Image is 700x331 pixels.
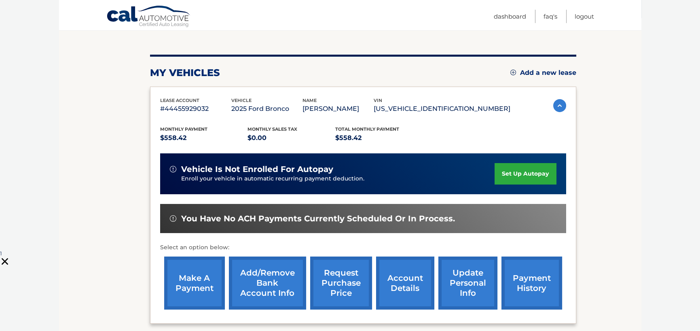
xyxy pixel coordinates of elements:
[374,98,382,103] span: vin
[510,70,516,75] img: add.svg
[170,166,176,172] img: alert-white.svg
[544,10,557,23] a: FAQ's
[302,98,317,103] span: name
[302,103,374,115] p: [PERSON_NAME]
[310,257,372,310] a: request purchase price
[170,215,176,222] img: alert-white.svg
[231,98,252,103] span: vehicle
[160,126,207,132] span: Monthly Payment
[495,163,556,185] a: set up autopay
[231,103,302,115] p: 2025 Ford Bronco
[160,132,248,144] p: $558.42
[160,243,566,252] p: Select an option below:
[160,98,199,103] span: lease account
[494,10,526,23] a: Dashboard
[181,164,333,174] span: vehicle is not enrolled for autopay
[106,5,191,29] a: Cal Automotive
[229,257,306,310] a: Add/Remove bank account info
[335,132,423,144] p: $558.42
[376,257,434,310] a: account details
[164,257,225,310] a: make a payment
[438,257,497,310] a: update personal info
[374,103,510,115] p: [US_VEHICLE_IDENTIFICATION_NUMBER]
[335,126,399,132] span: Total Monthly Payment
[247,126,297,132] span: Monthly sales Tax
[247,132,335,144] p: $0.00
[575,10,594,23] a: Logout
[553,99,566,112] img: accordion-active.svg
[160,103,231,115] p: #44455929032
[501,257,562,310] a: payment history
[150,67,220,79] h2: my vehicles
[181,174,495,183] p: Enroll your vehicle in automatic recurring payment deduction.
[181,214,455,224] span: You have no ACH payments currently scheduled or in process.
[510,69,576,77] a: Add a new lease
